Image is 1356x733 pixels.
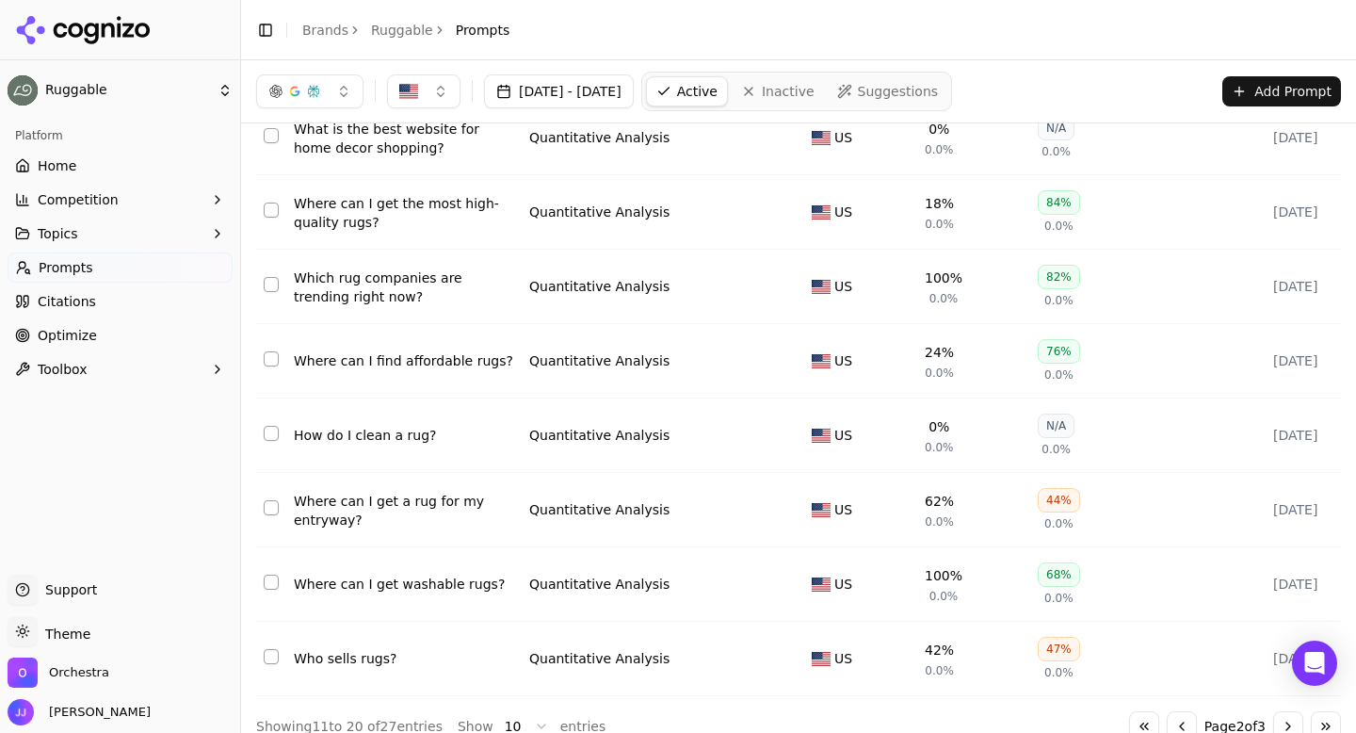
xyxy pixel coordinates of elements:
[1044,293,1073,308] span: 0.0%
[41,704,151,721] span: [PERSON_NAME]
[1041,144,1071,159] span: 0.0%
[1038,488,1080,513] div: 44%
[39,258,93,277] span: Prompts
[8,252,233,283] a: Prompts
[38,190,119,209] span: Competition
[45,82,210,99] span: Ruggable
[294,120,514,157] div: What is the best website for home decor shopping?
[925,194,954,213] div: 18%
[834,575,852,594] span: US
[928,417,949,436] div: 0%
[8,151,233,181] a: Home
[529,575,670,594] a: Quantitative Analysis
[8,320,233,350] a: Optimize
[834,649,852,668] span: US
[1038,339,1080,364] div: 76%
[812,503,831,517] img: US flag
[38,156,76,175] span: Home
[925,366,954,381] span: 0.0%
[732,76,824,106] a: Inactive
[38,580,97,599] span: Support
[294,194,514,232] a: Where can I get the most high-quality rugs?
[925,142,954,157] span: 0.0%
[302,23,348,38] a: Brands
[834,203,852,221] span: US
[812,205,831,220] img: US flag
[8,219,233,249] button: Topics
[529,426,670,445] a: Quantitative Analysis
[529,277,670,296] a: Quantitative Analysis
[1044,367,1073,383] span: 0.0%
[8,286,233,317] a: Citations
[834,277,852,296] span: US
[1222,76,1341,106] button: Add Prompt
[828,76,948,106] a: Suggestions
[925,343,954,362] div: 24%
[529,649,670,668] a: Quantitative Analysis
[38,224,78,243] span: Topics
[1292,641,1337,686] div: Open Intercom Messenger
[834,426,852,445] span: US
[762,82,815,101] span: Inactive
[294,351,514,370] a: Where can I find affordable rugs?
[834,351,852,370] span: US
[294,269,514,306] div: Which rug companies are trending right now?
[1044,665,1073,680] span: 0.0%
[399,82,418,101] img: US
[1038,190,1080,215] div: 84%
[812,354,831,368] img: US flag
[925,269,962,287] div: 100%
[294,649,514,668] a: Who sells rugs?
[1038,414,1074,438] div: N/A
[264,575,279,590] button: Select row 19
[928,120,949,138] div: 0%
[1044,219,1073,234] span: 0.0%
[264,277,279,292] button: Select row 15
[529,128,670,147] a: Quantitative Analysis
[812,578,831,592] img: US flag
[264,426,279,441] button: Select row 17
[1041,442,1071,457] span: 0.0%
[925,440,954,455] span: 0.0%
[264,203,279,218] button: Select row 14
[529,351,670,370] a: Quantitative Analysis
[294,426,514,445] a: How do I clean a rug?
[264,500,279,515] button: Select row 18
[925,566,962,585] div: 100%
[929,589,959,604] span: 0.0%
[929,291,959,306] span: 0.0%
[264,649,279,664] button: Select row 20
[529,500,670,519] a: Quantitative Analysis
[925,641,954,660] div: 42%
[529,203,670,221] a: Quantitative Analysis
[925,514,954,529] span: 0.0%
[858,82,939,101] span: Suggestions
[8,121,233,151] div: Platform
[1038,637,1080,661] div: 47%
[925,492,954,511] div: 62%
[294,575,514,594] a: Where can I get washable rugs?
[1038,116,1074,140] div: N/A
[8,185,233,215] button: Competition
[371,21,433,40] a: Ruggable
[294,492,514,529] a: Where can I get a rug for my entryway?
[812,280,831,294] img: US flag
[677,82,718,101] span: Active
[834,128,852,147] span: US
[812,429,831,443] img: US flag
[1044,591,1073,606] span: 0.0%
[1044,516,1073,531] span: 0.0%
[264,128,279,143] button: Select row 13
[8,658,38,688] img: Orchestra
